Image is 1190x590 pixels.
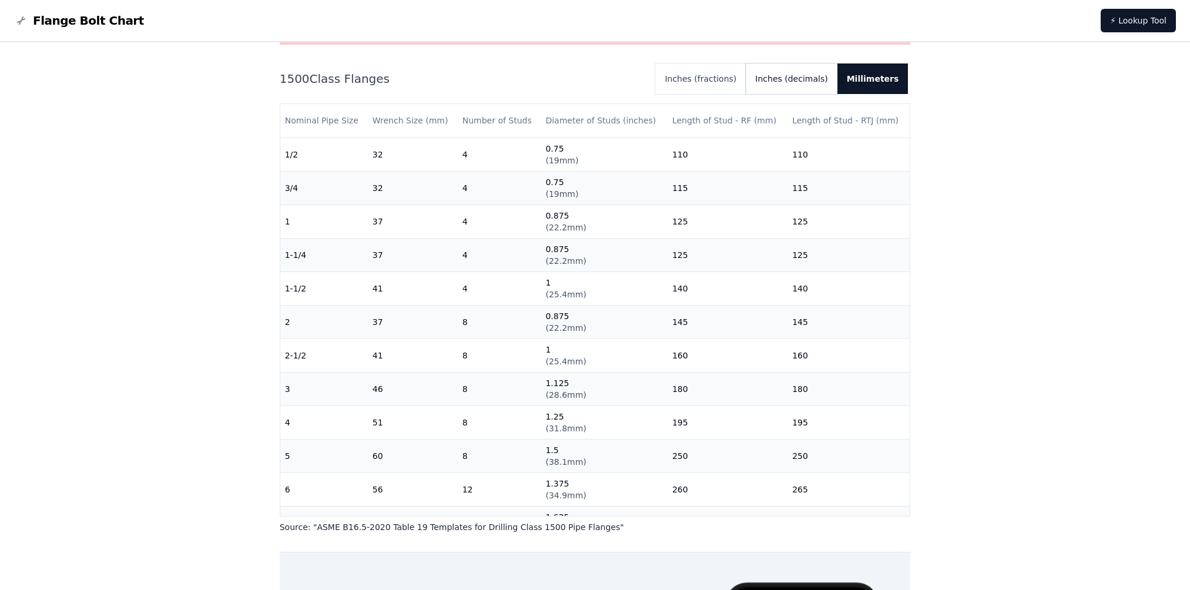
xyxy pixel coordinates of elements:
td: 125 [668,238,787,271]
td: 8 [458,439,541,472]
th: Wrench Size (mm) [368,104,458,138]
td: 115 [668,171,787,205]
td: 8 [280,506,368,539]
td: 5 [280,439,368,472]
button: Inches (fractions) [655,63,746,94]
td: 60 [368,439,458,472]
td: 4 [458,238,541,271]
td: 46 [368,372,458,405]
td: 56 [368,472,458,506]
td: 250 [668,439,787,472]
td: 180 [668,372,787,405]
span: ( 19mm ) [545,156,578,165]
button: Millimeters [837,63,909,94]
span: ( 22.2mm ) [545,256,586,266]
td: 265 [787,472,910,506]
td: 12 [458,506,541,539]
td: 260 [668,472,787,506]
p: Source: " ASME B16.5-2020 Table 19 Templates for Drilling Class 1500 Pipe Flanges " [280,521,911,533]
td: 1/2 [280,138,368,171]
td: 41 [368,271,458,305]
td: 3 [280,372,368,405]
span: ( 19mm ) [545,189,578,199]
td: 290 [668,506,787,539]
img: Flange Bolt Chart Logo [14,14,28,28]
td: 195 [668,405,787,439]
td: 250 [787,439,910,472]
th: Length of Stud - RTJ (mm) [787,104,910,138]
td: 145 [668,305,787,338]
td: 65 [368,506,458,539]
td: 6 [280,472,368,506]
td: 110 [787,138,910,171]
td: 37 [368,238,458,271]
td: 1.375 [541,472,667,506]
td: 4 [458,271,541,305]
td: 8 [458,405,541,439]
td: 32 [368,171,458,205]
th: Diameter of Studs (inches) [541,104,667,138]
td: 1-1/4 [280,238,368,271]
td: 1.625 [541,506,667,539]
td: 140 [668,271,787,305]
td: 1.125 [541,372,667,405]
td: 195 [787,405,910,439]
th: Length of Stud - RF (mm) [668,104,787,138]
td: 180 [787,372,910,405]
span: ( 25.4mm ) [545,357,586,366]
td: 125 [668,205,787,238]
span: ( 22.2mm ) [545,223,586,232]
td: 12 [458,472,541,506]
td: 8 [458,372,541,405]
a: ⚡ Lookup Tool [1101,9,1176,32]
td: 145 [787,305,910,338]
td: 300 [787,506,910,539]
td: 0.875 [541,305,667,338]
span: ( 34.9mm ) [545,491,586,500]
td: 1.25 [541,405,667,439]
td: 8 [458,338,541,372]
td: 160 [787,338,910,372]
td: 37 [368,305,458,338]
td: 41 [368,338,458,372]
td: 8 [458,305,541,338]
td: 1-1/2 [280,271,368,305]
td: 0.875 [541,205,667,238]
th: Number of Studs [458,104,541,138]
h2: 1500 Class Flanges [280,71,646,87]
th: Nominal Pipe Size [280,104,368,138]
td: 115 [787,171,910,205]
span: ( 25.4mm ) [545,290,586,299]
td: 1 [541,338,667,372]
td: 4 [280,405,368,439]
td: 1.5 [541,439,667,472]
td: 32 [368,138,458,171]
td: 4 [458,138,541,171]
td: 140 [787,271,910,305]
td: 4 [458,171,541,205]
td: 51 [368,405,458,439]
td: 1 [280,205,368,238]
td: 2-1/2 [280,338,368,372]
span: Flange Bolt Chart [33,12,144,29]
td: 160 [668,338,787,372]
a: Flange Bolt Chart LogoFlange Bolt Chart [14,12,144,29]
span: ( 38.1mm ) [545,457,586,467]
td: 0.875 [541,238,667,271]
td: 0.75 [541,138,667,171]
td: 0.75 [541,171,667,205]
button: Inches (decimals) [746,63,837,94]
td: 4 [458,205,541,238]
td: 125 [787,205,910,238]
td: 110 [668,138,787,171]
span: ( 28.6mm ) [545,390,586,400]
td: 125 [787,238,910,271]
span: ( 31.8mm ) [545,424,586,433]
td: 37 [368,205,458,238]
td: 3/4 [280,171,368,205]
span: ( 22.2mm ) [545,323,586,333]
td: 2 [280,305,368,338]
td: 1 [541,271,667,305]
